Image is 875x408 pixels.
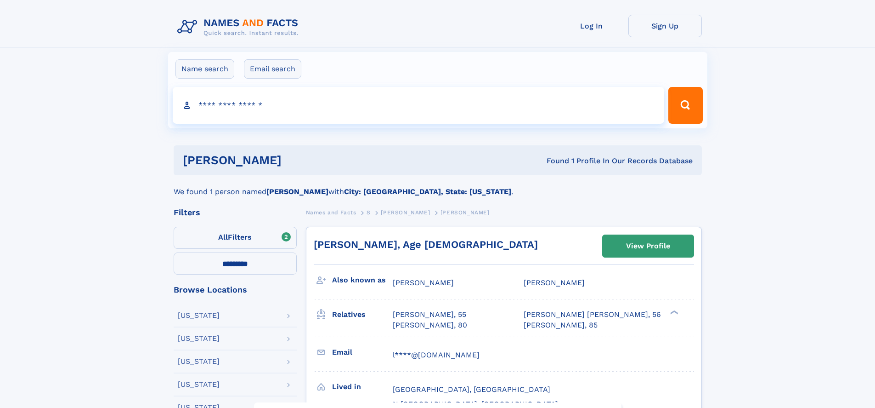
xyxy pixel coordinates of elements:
input: search input [173,87,665,124]
div: View Profile [626,236,670,257]
div: Filters [174,208,297,217]
b: City: [GEOGRAPHIC_DATA], State: [US_STATE] [344,187,511,196]
a: [PERSON_NAME] [381,207,430,218]
div: We found 1 person named with . [174,175,702,197]
a: View Profile [603,235,694,257]
span: [PERSON_NAME] [393,278,454,287]
div: [US_STATE] [178,358,220,365]
span: All [218,233,228,241]
h3: Lived in [332,379,393,395]
img: Logo Names and Facts [174,15,306,40]
a: [PERSON_NAME], 55 [393,310,466,320]
div: Found 1 Profile In Our Records Database [414,156,693,166]
a: S [367,207,371,218]
a: [PERSON_NAME], Age [DEMOGRAPHIC_DATA] [314,239,538,250]
div: [US_STATE] [178,335,220,342]
a: Sign Up [628,15,702,37]
div: [US_STATE] [178,381,220,388]
a: Names and Facts [306,207,356,218]
span: [PERSON_NAME] [440,209,490,216]
span: S [367,209,371,216]
div: Browse Locations [174,286,297,294]
h3: Email [332,345,393,360]
a: [PERSON_NAME], 80 [393,320,467,330]
span: [GEOGRAPHIC_DATA], [GEOGRAPHIC_DATA] [393,385,550,394]
a: [PERSON_NAME], 85 [524,320,598,330]
button: Search Button [668,87,702,124]
div: ❯ [668,310,679,316]
a: [PERSON_NAME] [PERSON_NAME], 56 [524,310,661,320]
div: [US_STATE] [178,312,220,319]
span: [PERSON_NAME] [524,278,585,287]
label: Email search [244,59,301,79]
h3: Relatives [332,307,393,322]
b: [PERSON_NAME] [266,187,328,196]
a: Log In [555,15,628,37]
label: Name search [175,59,234,79]
span: [PERSON_NAME] [381,209,430,216]
label: Filters [174,227,297,249]
h3: Also known as [332,272,393,288]
h1: [PERSON_NAME] [183,155,414,166]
